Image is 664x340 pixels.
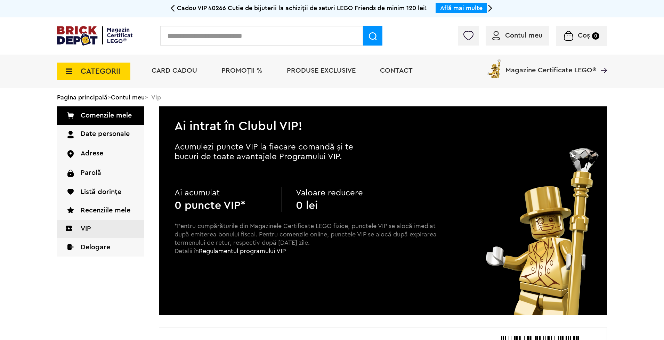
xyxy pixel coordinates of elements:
p: Valoare reducere [296,187,389,199]
b: 0 lei [296,200,318,211]
p: Ai acumulat [175,187,268,199]
a: Regulamentul programului VIP [199,248,286,254]
a: Date personale [57,125,144,144]
a: VIP [57,220,144,238]
a: Comenzile mele [57,106,144,125]
a: Contul meu [492,32,542,39]
a: Contact [380,67,413,74]
span: Contul meu [505,32,542,39]
a: Recenziile mele [57,201,144,220]
span: Cadou VIP 40266 Cutie de bijuterii la achiziții de seturi LEGO Friends de minim 120 lei! [177,5,427,11]
p: *Pentru cumpărăturile din Magazinele Certificate LEGO fizice, punctele VIP se alocă imediat după ... [175,222,437,268]
a: Pagina principală [57,94,107,100]
a: Află mai multe [440,5,483,11]
img: vip_page_image [478,148,607,315]
a: Listă dorințe [57,183,144,201]
a: Delogare [57,238,144,257]
a: Produse exclusive [287,67,356,74]
h2: Ai intrat în Clubul VIP! [159,106,607,132]
div: > > Vip [57,88,607,106]
a: Card Cadou [152,67,197,74]
small: 0 [592,32,599,40]
a: Adrese [57,144,144,163]
b: 0 puncte VIP* [175,200,245,211]
a: Contul meu [111,94,145,100]
a: Magazine Certificate LEGO® [596,58,607,65]
p: Acumulezi puncte VIP la fiecare comandă și te bucuri de toate avantajele Programului VIP. [175,142,376,162]
a: PROMOȚII % [221,67,262,74]
a: Parolă [57,164,144,183]
span: Magazine Certificate LEGO® [505,58,596,74]
span: Coș [578,32,590,39]
span: CATEGORII [81,67,120,75]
